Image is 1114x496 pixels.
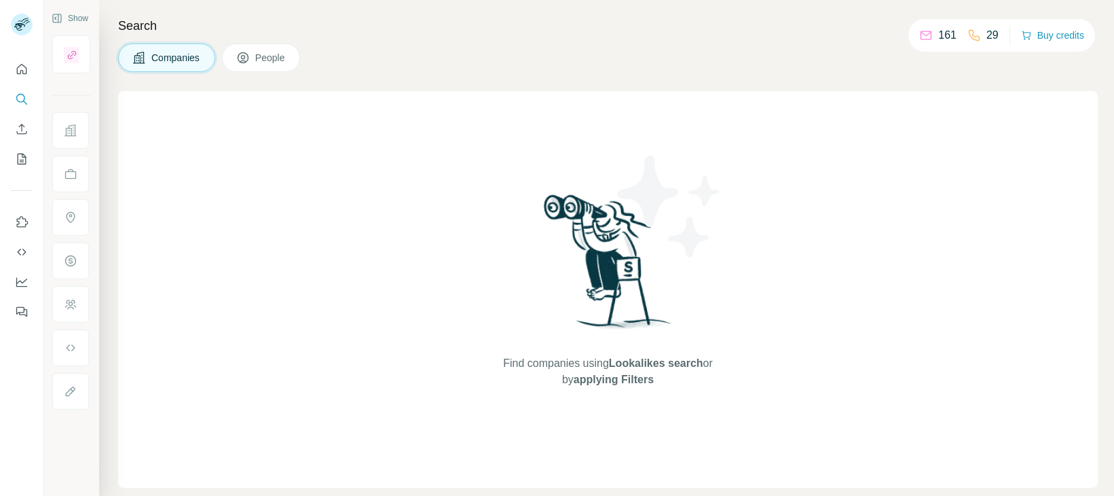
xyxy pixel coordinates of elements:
button: Use Surfe on LinkedIn [11,210,33,234]
button: Use Surfe API [11,240,33,264]
button: Enrich CSV [11,117,33,141]
span: People [255,51,286,65]
button: Quick start [11,57,33,82]
h4: Search [118,16,1098,35]
span: Lookalikes search [609,357,703,369]
span: Companies [151,51,201,65]
button: Buy credits [1021,26,1084,45]
img: Surfe Illustration - Woman searching with binoculars [538,191,679,342]
button: Show [42,8,98,29]
span: Find companies using or by [499,355,716,388]
button: Search [11,87,33,111]
p: 29 [986,27,999,43]
button: Dashboard [11,270,33,294]
button: My lists [11,147,33,171]
button: Feedback [11,300,33,324]
span: applying Filters [574,374,654,385]
p: 161 [938,27,957,43]
img: Surfe Illustration - Stars [608,145,730,268]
